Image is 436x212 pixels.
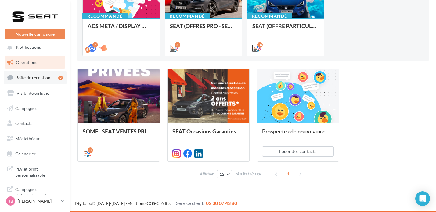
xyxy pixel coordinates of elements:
div: Prospectez de nouveaux contacts [262,128,334,140]
a: Campagnes DataOnDemand [4,183,67,201]
span: Afficher [200,171,214,177]
div: SEAT (OFFRES PRO - SEPT) - SOCIAL MEDIA [170,23,237,35]
span: PLV et print personnalisable [15,165,63,178]
div: Open Intercom Messenger [415,191,430,206]
div: SEAT Occasions Garanties [172,128,244,140]
a: Crédits [157,201,171,206]
span: Campagnes [15,105,37,111]
div: Recommandé [247,13,292,19]
div: SEAT (OFFRE PARTICULIER - SEPT) - SOCIAL MEDIA [252,23,319,35]
div: 16 [257,42,263,48]
span: Service client [176,200,204,206]
div: 2 [92,42,98,48]
div: Recommandé [82,13,128,19]
a: Campagnes [4,102,67,115]
span: JB [9,198,13,204]
button: Louer des contacts [262,146,334,157]
span: Visibilité en ligne [16,90,49,96]
button: 12 [217,170,232,178]
a: JB [PERSON_NAME] [5,195,65,207]
a: Calendrier [4,147,67,160]
span: 02 30 07 43 80 [206,200,237,206]
a: PLV et print personnalisable [4,162,67,180]
span: Médiathèque [15,136,40,141]
span: 12 [220,172,225,177]
a: Contacts [4,117,67,130]
div: 2 [58,76,63,80]
button: Nouvelle campagne [5,29,65,39]
div: ADS META / DISPLAY WEEK-END Extraordinaire (JPO) Septembre 2025 [88,23,155,35]
span: Calendrier [15,151,36,156]
button: Notifications [4,41,64,54]
div: 3 [88,147,93,153]
div: SOME - SEAT VENTES PRIVEES [83,128,155,140]
a: CGS [147,201,155,206]
span: Opérations [16,60,37,65]
span: résultats/page [236,171,261,177]
a: Visibilité en ligne [4,87,67,100]
div: Recommandé [165,13,210,19]
div: 5 [175,42,180,48]
span: Notifications [16,44,41,50]
a: Digitaleo [75,201,92,206]
a: Mentions [127,201,145,206]
span: Campagnes DataOnDemand [15,185,63,198]
a: Boîte de réception2 [4,71,67,84]
a: Opérations [4,56,67,69]
span: Boîte de réception [16,75,50,80]
a: Médiathèque [4,132,67,145]
span: © [DATE]-[DATE] - - - [75,201,237,206]
span: 1 [283,169,293,179]
span: Contacts [15,121,32,126]
p: [PERSON_NAME] [18,198,58,204]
